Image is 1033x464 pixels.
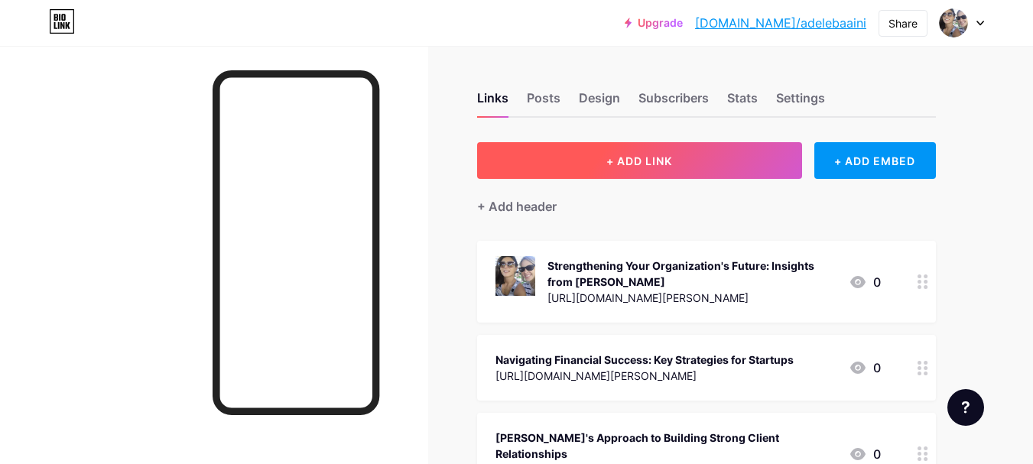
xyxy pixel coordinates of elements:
div: [PERSON_NAME]'s Approach to Building Strong Client Relationships [495,430,836,462]
div: Stats [727,89,758,116]
div: 0 [849,359,881,377]
img: Strengthening Your Organization's Future: Insights from Adele Baaini [495,256,535,296]
div: Subscribers [638,89,709,116]
div: [URL][DOMAIN_NAME][PERSON_NAME] [495,368,794,384]
div: Navigating Financial Success: Key Strategies for Startups [495,352,794,368]
div: 0 [849,445,881,463]
div: Share [888,15,918,31]
div: Links [477,89,508,116]
div: Posts [527,89,560,116]
div: Strengthening Your Organization's Future: Insights from [PERSON_NAME] [547,258,836,290]
span: + ADD LINK [606,154,672,167]
img: adelebaaini [939,8,968,37]
div: Design [579,89,620,116]
div: Settings [776,89,825,116]
button: + ADD LINK [477,142,802,179]
a: Upgrade [625,17,683,29]
div: [URL][DOMAIN_NAME][PERSON_NAME] [547,290,836,306]
div: 0 [849,273,881,291]
div: + Add header [477,197,557,216]
div: + ADD EMBED [814,142,936,179]
a: [DOMAIN_NAME]/adelebaaini [695,14,866,32]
